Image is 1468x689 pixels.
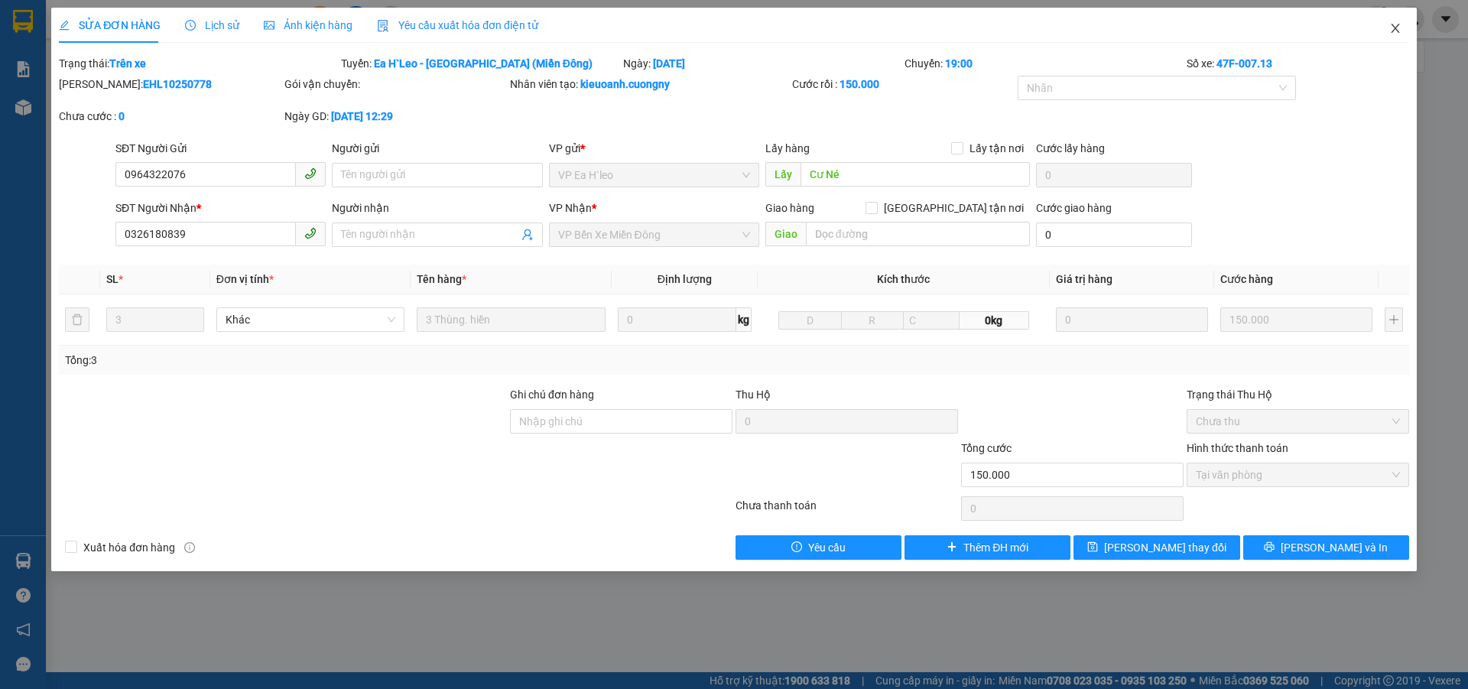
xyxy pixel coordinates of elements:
[1196,410,1400,433] span: Chưa thu
[1056,273,1112,285] span: Giá trị hàng
[765,222,806,246] span: Giao
[963,140,1030,157] span: Lấy tận nơi
[1104,539,1226,556] span: [PERSON_NAME] thay đổi
[877,273,930,285] span: Kích thước
[808,539,846,556] span: Yêu cầu
[1073,535,1239,560] button: save[PERSON_NAME] thay đổi
[1196,463,1400,486] span: Tại văn phòng
[778,311,841,330] input: D
[622,55,904,72] div: Ngày:
[558,164,750,187] span: VP Ea H`leo
[216,273,274,285] span: Đơn vị tính
[841,311,904,330] input: R
[878,200,1030,216] span: [GEOGRAPHIC_DATA] tận nơi
[1220,307,1372,332] input: 0
[1187,386,1409,403] div: Trạng thái Thu Hộ
[1056,307,1208,332] input: 0
[558,223,750,246] span: VP Bến Xe Miền Đông
[57,55,339,72] div: Trạng thái:
[185,20,196,31] span: clock-circle
[304,167,317,180] span: phone
[59,76,281,93] div: [PERSON_NAME]:
[1243,535,1409,560] button: printer[PERSON_NAME] và In
[304,227,317,239] span: phone
[106,273,119,285] span: SL
[143,78,212,90] b: EHL10250778
[264,19,352,31] span: Ảnh kiện hàng
[945,57,973,70] b: 19:00
[115,200,326,216] div: SĐT Người Nhận
[736,388,771,401] span: Thu Hộ
[1385,307,1403,332] button: plus
[1087,541,1098,554] span: save
[549,202,592,214] span: VP Nhận
[549,140,759,157] div: VP gửi
[184,542,195,553] span: info-circle
[1036,142,1105,154] label: Cước lấy hàng
[1281,539,1388,556] span: [PERSON_NAME] và In
[1036,163,1192,187] input: Cước lấy hàng
[332,140,542,157] div: Người gửi
[840,78,879,90] b: 150.000
[59,19,161,31] span: SỬA ĐƠN HÀNG
[226,308,396,331] span: Khác
[510,388,594,401] label: Ghi chú đơn hàng
[417,273,466,285] span: Tên hàng
[801,162,1030,187] input: Dọc đường
[115,140,326,157] div: SĐT Người Gửi
[264,20,274,31] span: picture
[806,222,1030,246] input: Dọc đường
[1220,273,1273,285] span: Cước hàng
[1185,55,1411,72] div: Số xe:
[765,202,814,214] span: Giao hàng
[109,57,146,70] b: Trên xe
[903,311,960,330] input: C
[377,20,389,32] img: icon
[119,110,125,122] b: 0
[765,162,801,187] span: Lấy
[580,78,670,90] b: kieuoanh.cuongny
[65,307,89,332] button: delete
[963,539,1028,556] span: Thêm ĐH mới
[510,409,732,434] input: Ghi chú đơn hàng
[736,307,752,332] span: kg
[521,229,534,241] span: user-add
[59,20,70,31] span: edit
[947,541,957,554] span: plus
[658,273,712,285] span: Định lượng
[510,76,789,93] div: Nhân viên tạo:
[339,55,622,72] div: Tuyến:
[905,535,1070,560] button: plusThêm ĐH mới
[374,57,593,70] b: Ea H`Leo - [GEOGRAPHIC_DATA] (Miền Đông)
[765,142,810,154] span: Lấy hàng
[653,57,685,70] b: [DATE]
[185,19,239,31] span: Lịch sử
[59,108,281,125] div: Chưa cước :
[332,200,542,216] div: Người nhận
[791,541,802,554] span: exclamation-circle
[1036,202,1112,214] label: Cước giao hàng
[284,108,507,125] div: Ngày GD:
[284,76,507,93] div: Gói vận chuyển:
[961,442,1012,454] span: Tổng cước
[1389,22,1401,34] span: close
[331,110,393,122] b: [DATE] 12:29
[736,535,901,560] button: exclamation-circleYêu cầu
[1264,541,1275,554] span: printer
[377,19,538,31] span: Yêu cầu xuất hóa đơn điện tử
[1187,442,1288,454] label: Hình thức thanh toán
[1036,223,1192,247] input: Cước giao hàng
[77,539,181,556] span: Xuất hóa đơn hàng
[792,76,1015,93] div: Cước rồi :
[734,497,960,524] div: Chưa thanh toán
[1216,57,1272,70] b: 47F-007.13
[417,307,606,332] input: VD: Bàn, Ghế
[960,311,1029,330] span: 0kg
[903,55,1185,72] div: Chuyến:
[65,352,567,369] div: Tổng: 3
[1374,8,1417,50] button: Close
